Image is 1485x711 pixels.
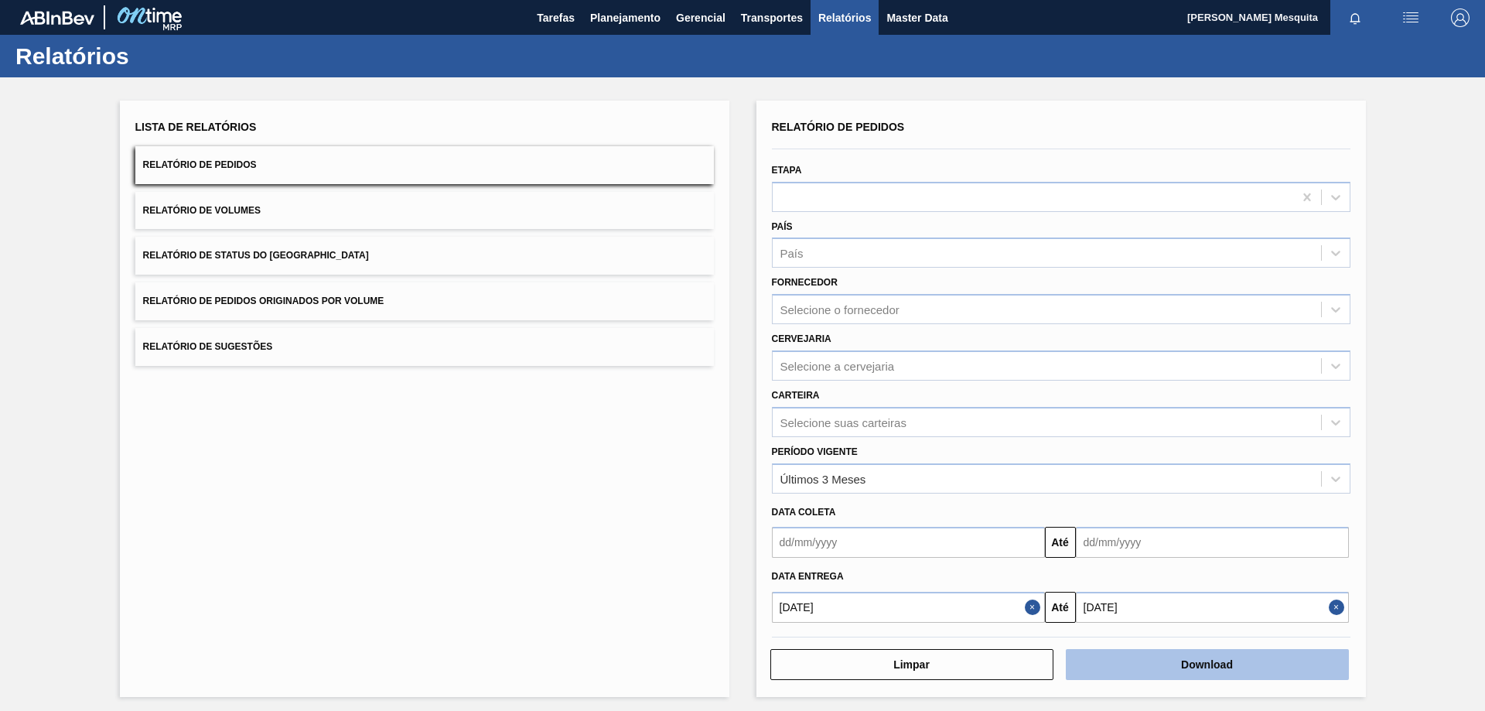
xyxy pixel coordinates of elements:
[143,296,384,306] span: Relatório de Pedidos Originados por Volume
[772,277,838,288] label: Fornecedor
[818,9,871,27] span: Relatórios
[20,11,94,25] img: TNhmsLtSVTkK8tSr43FrP2fwEKptu5GPRR3wAAAABJRU5ErkJggg==
[135,121,257,133] span: Lista de Relatórios
[135,146,714,184] button: Relatório de Pedidos
[772,390,820,401] label: Carteira
[15,47,290,65] h1: Relatórios
[1045,592,1076,623] button: Até
[143,159,257,170] span: Relatório de Pedidos
[1330,7,1380,29] button: Notificações
[143,250,369,261] span: Relatório de Status do [GEOGRAPHIC_DATA]
[780,247,804,260] div: País
[770,649,1053,680] button: Limpar
[886,9,947,27] span: Master Data
[772,592,1045,623] input: dd/mm/yyyy
[772,507,836,518] span: Data coleta
[772,527,1045,558] input: dd/mm/yyyy
[1076,592,1349,623] input: dd/mm/yyyy
[780,359,895,372] div: Selecione a cervejaria
[676,9,725,27] span: Gerencial
[1066,649,1349,680] button: Download
[772,121,905,133] span: Relatório de Pedidos
[537,9,575,27] span: Tarefas
[590,9,661,27] span: Planejamento
[1045,527,1076,558] button: Até
[772,221,793,232] label: País
[1329,592,1349,623] button: Close
[772,333,831,344] label: Cervejaria
[772,165,802,176] label: Etapa
[1401,9,1420,27] img: userActions
[135,282,714,320] button: Relatório de Pedidos Originados por Volume
[772,446,858,457] label: Período Vigente
[1451,9,1470,27] img: Logout
[1025,592,1045,623] button: Close
[1076,527,1349,558] input: dd/mm/yyyy
[143,341,273,352] span: Relatório de Sugestões
[772,571,844,582] span: Data entrega
[143,205,261,216] span: Relatório de Volumes
[780,415,906,429] div: Selecione suas carteiras
[780,472,866,485] div: Últimos 3 Meses
[135,192,714,230] button: Relatório de Volumes
[135,237,714,275] button: Relatório de Status do [GEOGRAPHIC_DATA]
[780,303,900,316] div: Selecione o fornecedor
[741,9,803,27] span: Transportes
[135,328,714,366] button: Relatório de Sugestões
